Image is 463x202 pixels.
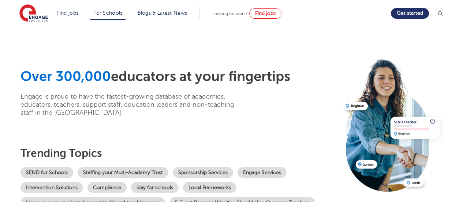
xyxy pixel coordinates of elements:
a: Compliance [87,182,127,193]
a: Blogs & Latest News [138,10,187,16]
img: Engage Education [19,4,48,23]
h3: Trending topics [20,147,338,160]
h1: educators at your fingertips [20,68,338,85]
a: Local Frameworks [183,182,236,193]
a: Find jobs [57,10,79,16]
a: Intervention Solutions [20,182,83,193]
a: iday for schools [131,182,179,193]
p: Engage is proud to have the fastest-growing database of academics, educators, teachers, support s... [20,92,246,117]
a: Find jobs [249,8,281,19]
a: Staffing your Multi-Academy Trust [78,167,168,178]
a: For Schools [93,10,122,16]
a: SEND for Schools [20,167,73,178]
a: Sponsorship Services [173,167,233,178]
a: Get started [391,8,429,19]
span: Looking for work? [212,11,248,16]
a: Engage Services [238,167,287,178]
span: Find jobs [255,11,276,16]
span: Over 300,000 [20,69,111,84]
